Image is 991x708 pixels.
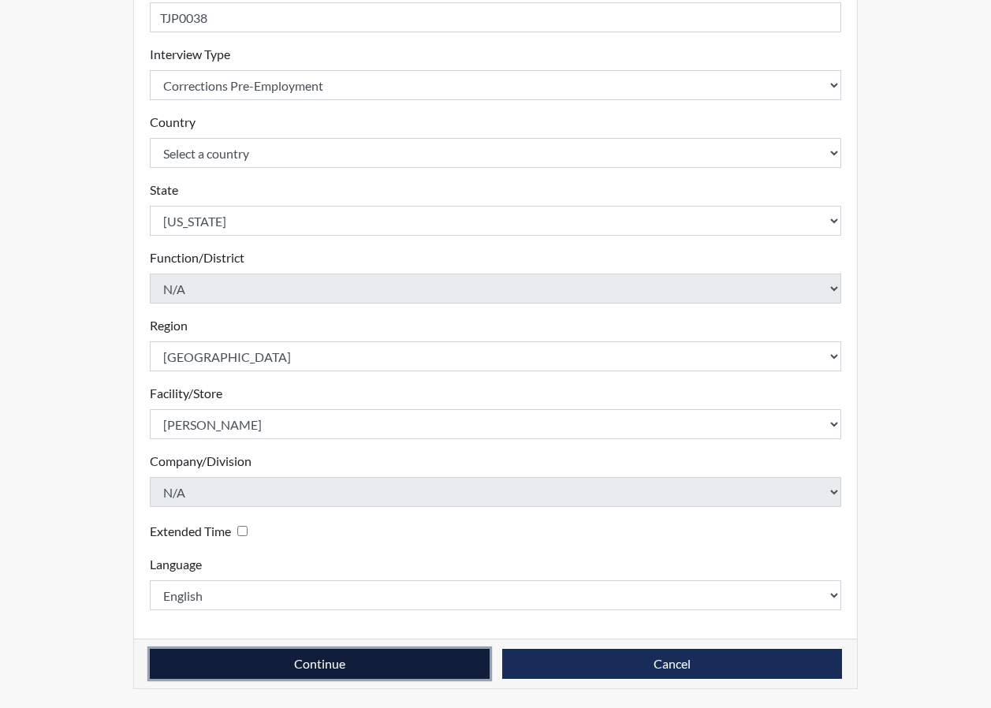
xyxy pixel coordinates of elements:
div: Checking this box will provide the interviewee with an accomodation of extra time to answer each ... [150,520,254,542]
label: Interview Type [150,45,230,64]
label: Company/Division [150,452,251,471]
label: Region [150,316,188,335]
label: Facility/Store [150,384,222,403]
button: Cancel [502,649,842,679]
label: Function/District [150,248,244,267]
label: Language [150,555,202,574]
button: Continue [150,649,490,679]
label: Country [150,113,196,132]
label: Extended Time [150,522,231,541]
input: Insert a Registration ID, which needs to be a unique alphanumeric value for each interviewee [150,2,842,32]
label: State [150,181,178,199]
